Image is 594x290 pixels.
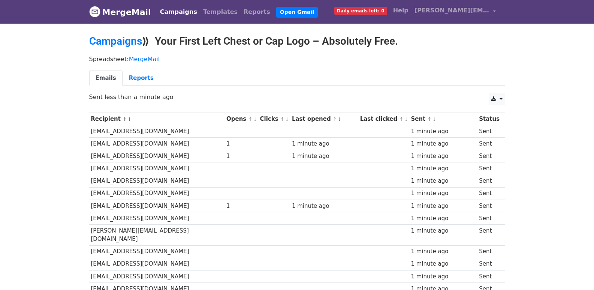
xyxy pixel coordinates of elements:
td: Sent [477,200,501,212]
div: 1 [226,140,256,148]
a: ↓ [432,116,436,122]
div: 1 minute ago [411,260,475,268]
a: ↑ [280,116,284,122]
td: [PERSON_NAME][EMAIL_ADDRESS][DOMAIN_NAME] [89,224,225,245]
a: ↓ [285,116,289,122]
a: ↑ [123,116,127,122]
a: Emails [89,71,123,86]
td: Sent [477,150,501,162]
img: MergeMail logo [89,6,100,17]
td: [EMAIL_ADDRESS][DOMAIN_NAME] [89,270,225,282]
td: [EMAIL_ADDRESS][DOMAIN_NAME] [89,150,225,162]
a: ↓ [338,116,342,122]
td: Sent [477,138,501,150]
a: Reports [241,5,273,20]
td: [EMAIL_ADDRESS][DOMAIN_NAME] [89,162,225,175]
td: Sent [477,187,501,200]
div: 1 minute ago [411,214,475,223]
a: ↑ [333,116,337,122]
a: ↓ [404,116,408,122]
td: Sent [477,224,501,245]
div: 1 minute ago [292,152,356,161]
div: 1 minute ago [411,164,475,173]
th: Clicks [258,113,290,125]
div: 1 minute ago [411,127,475,136]
a: Help [390,3,411,18]
a: Campaigns [89,35,142,47]
div: 1 [226,202,256,210]
a: MergeMail [129,56,160,63]
a: ↑ [399,116,403,122]
div: 1 minute ago [292,140,356,148]
div: 1 [226,152,256,161]
p: Sent less than a minute ago [89,93,505,101]
td: Sent [477,125,501,138]
span: Daily emails left: 0 [334,7,387,15]
td: [EMAIL_ADDRESS][DOMAIN_NAME] [89,138,225,150]
a: Campaigns [157,5,200,20]
div: 1 minute ago [411,227,475,235]
div: 1 minute ago [411,202,475,210]
th: Recipient [89,113,225,125]
td: [EMAIL_ADDRESS][DOMAIN_NAME] [89,212,225,224]
a: ↓ [253,116,257,122]
a: ↑ [428,116,432,122]
td: Sent [477,245,501,258]
th: Last clicked [358,113,409,125]
div: 1 minute ago [411,140,475,148]
div: 1 minute ago [411,177,475,185]
div: 1 minute ago [411,247,475,256]
div: 1 minute ago [411,152,475,161]
td: [EMAIL_ADDRESS][DOMAIN_NAME] [89,258,225,270]
td: [EMAIL_ADDRESS][DOMAIN_NAME] [89,245,225,258]
div: 1 minute ago [411,189,475,198]
td: Sent [477,258,501,270]
h2: ⟫ Your First Left Chest or Cap Logo – Absolutely Free. [89,35,505,48]
td: [EMAIL_ADDRESS][DOMAIN_NAME] [89,175,225,187]
a: [PERSON_NAME][EMAIL_ADDRESS][DOMAIN_NAME] [411,3,499,21]
td: Sent [477,212,501,224]
a: Daily emails left: 0 [331,3,390,18]
div: 1 minute ago [411,272,475,281]
td: [EMAIL_ADDRESS][DOMAIN_NAME] [89,200,225,212]
div: 1 minute ago [292,202,356,210]
span: [PERSON_NAME][EMAIL_ADDRESS][DOMAIN_NAME] [414,6,489,15]
a: Open Gmail [276,7,318,18]
a: Reports [123,71,160,86]
th: Sent [409,113,477,125]
td: [EMAIL_ADDRESS][DOMAIN_NAME] [89,125,225,138]
td: [EMAIL_ADDRESS][DOMAIN_NAME] [89,187,225,200]
a: MergeMail [89,4,151,20]
th: Last opened [290,113,358,125]
a: ↑ [248,116,252,122]
td: Sent [477,175,501,187]
td: Sent [477,270,501,282]
th: Status [477,113,501,125]
a: ↓ [127,116,132,122]
th: Opens [224,113,258,125]
td: Sent [477,162,501,175]
a: Templates [200,5,241,20]
p: Spreadsheet: [89,55,505,63]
